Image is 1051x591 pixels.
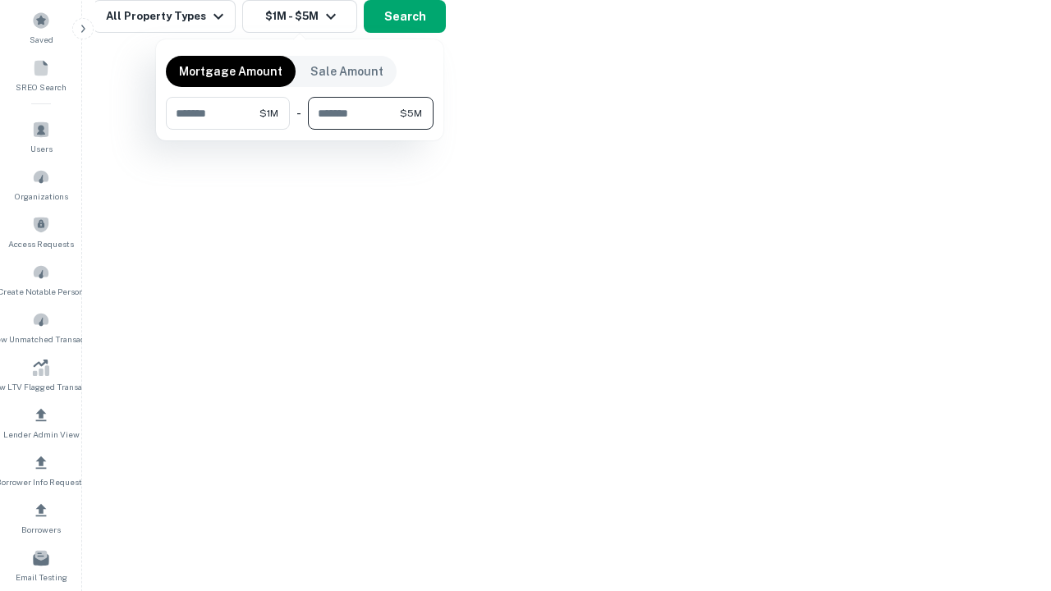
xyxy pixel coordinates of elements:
[310,62,383,80] p: Sale Amount
[179,62,282,80] p: Mortgage Amount
[259,106,278,121] span: $1M
[969,460,1051,538] iframe: Chat Widget
[296,97,301,130] div: -
[400,106,422,121] span: $5M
